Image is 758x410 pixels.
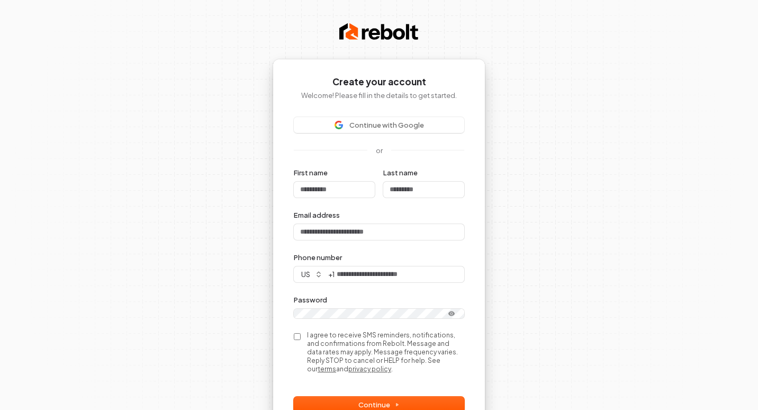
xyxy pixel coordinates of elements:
[294,91,464,100] p: Welcome! Please fill in the details to get started.
[294,117,464,133] button: Sign in with GoogleContinue with Google
[294,266,327,282] button: us
[294,295,327,305] label: Password
[294,210,340,220] label: Email address
[335,121,343,129] img: Sign in with Google
[383,168,418,177] label: Last name
[348,365,391,373] a: privacy policy
[294,253,342,262] label: Phone number
[349,120,424,130] span: Continue with Google
[376,146,383,155] p: or
[358,400,400,409] span: Continue
[294,168,328,177] label: First name
[307,331,464,373] label: I agree to receive SMS reminders, notifications, and confirmations from Rebolt. Message and data ...
[294,76,464,88] h1: Create your account
[318,365,336,373] a: terms
[339,21,419,42] img: Rebolt Logo
[441,307,462,320] button: Show password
